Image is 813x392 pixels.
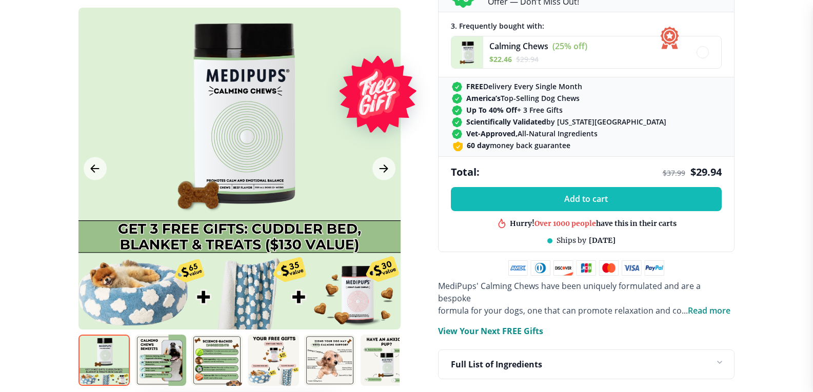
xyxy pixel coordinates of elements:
[466,117,666,127] span: by [US_STATE][GEOGRAPHIC_DATA]
[438,325,543,337] p: View Your Next FREE Gifts
[589,236,616,245] span: [DATE]
[466,117,546,127] strong: Scientifically Validated
[557,236,586,245] span: Ships by
[135,335,186,386] img: Calming Chews | Natural Dog Supplements
[690,165,722,179] span: $ 29.94
[78,335,130,386] img: Calming Chews | Natural Dog Supplements
[361,335,412,386] img: Calming Chews | Natural Dog Supplements
[682,305,730,316] span: ...
[466,129,518,138] strong: Vet-Approved,
[451,358,542,370] p: Full List of Ingredients
[489,40,548,52] span: Calming Chews
[466,105,517,115] strong: Up To 40% Off
[466,129,598,138] span: All-Natural Ingredients
[467,140,570,150] span: money back guarantee
[663,168,685,178] span: $ 37.99
[466,93,501,103] strong: America’s
[438,280,701,304] span: MediPups' Calming Chews have been uniquely formulated and are a bespoke
[508,260,664,276] img: payment methods
[552,40,587,52] span: (25% off)
[451,165,480,179] span: Total:
[451,21,544,31] span: 3 . Frequently bought with:
[248,335,299,386] img: Calming Chews | Natural Dog Supplements
[510,218,677,228] div: Hurry! have this in their carts
[466,93,580,103] span: Top-Selling Dog Chews
[489,54,512,64] span: $ 22.46
[304,335,355,386] img: Calming Chews | Natural Dog Supplements
[466,105,563,115] span: + 3 Free Gifts
[438,305,682,316] span: formula for your dogs, one that can promote relaxation and co
[372,157,395,180] button: Next Image
[466,81,582,91] span: Delivery Every Single Month
[688,305,730,316] span: Read more
[516,54,539,64] span: $ 29.94
[534,218,596,228] span: Over 1000 people
[466,81,483,91] strong: FREE
[564,194,608,204] span: Add to cart
[467,140,490,150] strong: 60 day
[451,187,722,211] button: Add to cart
[451,36,483,68] img: Calming Chews - Medipups
[191,335,243,386] img: Calming Chews | Natural Dog Supplements
[84,157,107,180] button: Previous Image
